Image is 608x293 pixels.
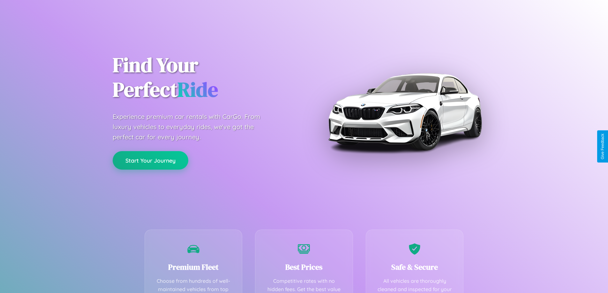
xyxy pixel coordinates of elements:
img: Premium BMW car rental vehicle [325,32,484,191]
div: Give Feedback [600,134,605,159]
span: Ride [177,76,218,103]
h3: Safe & Secure [376,262,454,272]
h1: Find Your Perfect [113,53,295,102]
h3: Premium Fleet [154,262,233,272]
button: Start Your Journey [113,151,188,170]
p: Experience premium car rentals with CarGo. From luxury vehicles to everyday rides, we've got the ... [113,112,272,142]
h3: Best Prices [265,262,343,272]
